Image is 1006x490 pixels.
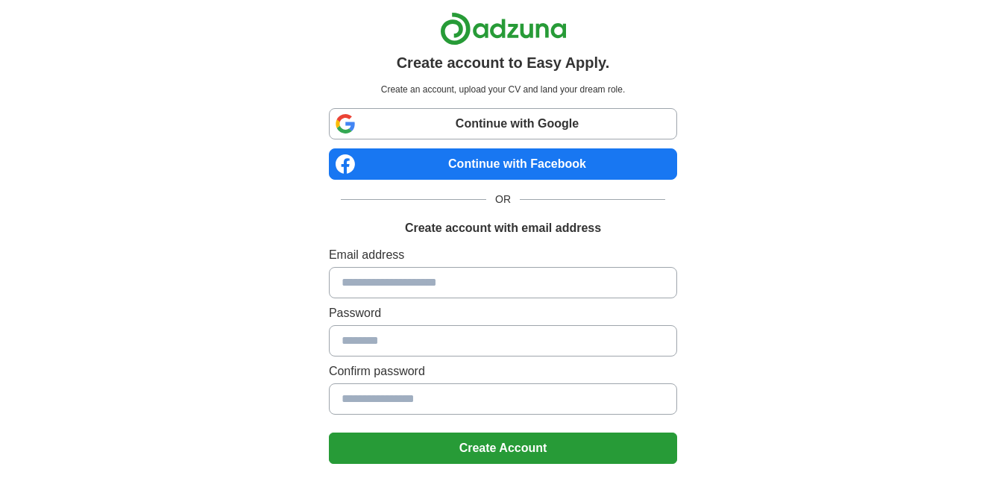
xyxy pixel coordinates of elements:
h1: Create account to Easy Apply. [397,51,610,74]
img: Adzuna logo [440,12,567,45]
label: Confirm password [329,362,677,380]
span: OR [486,192,520,207]
label: Email address [329,246,677,264]
label: Password [329,304,677,322]
h1: Create account with email address [405,219,601,237]
p: Create an account, upload your CV and land your dream role. [332,83,674,96]
a: Continue with Google [329,108,677,139]
a: Continue with Facebook [329,148,677,180]
button: Create Account [329,433,677,464]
